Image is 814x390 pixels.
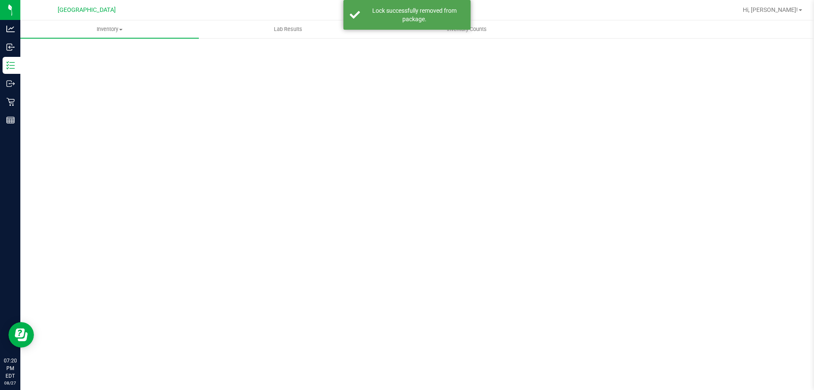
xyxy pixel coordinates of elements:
[6,25,15,33] inline-svg: Analytics
[199,20,377,38] a: Lab Results
[4,380,17,386] p: 08/27
[8,322,34,348] iframe: Resource center
[20,20,199,38] a: Inventory
[6,43,15,51] inline-svg: Inbound
[6,98,15,106] inline-svg: Retail
[6,116,15,124] inline-svg: Reports
[58,6,116,14] span: [GEOGRAPHIC_DATA]
[262,25,314,33] span: Lab Results
[365,6,464,23] div: Lock successfully removed from package.
[4,357,17,380] p: 07:20 PM EDT
[20,25,199,33] span: Inventory
[6,61,15,70] inline-svg: Inventory
[6,79,15,88] inline-svg: Outbound
[743,6,798,13] span: Hi, [PERSON_NAME]!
